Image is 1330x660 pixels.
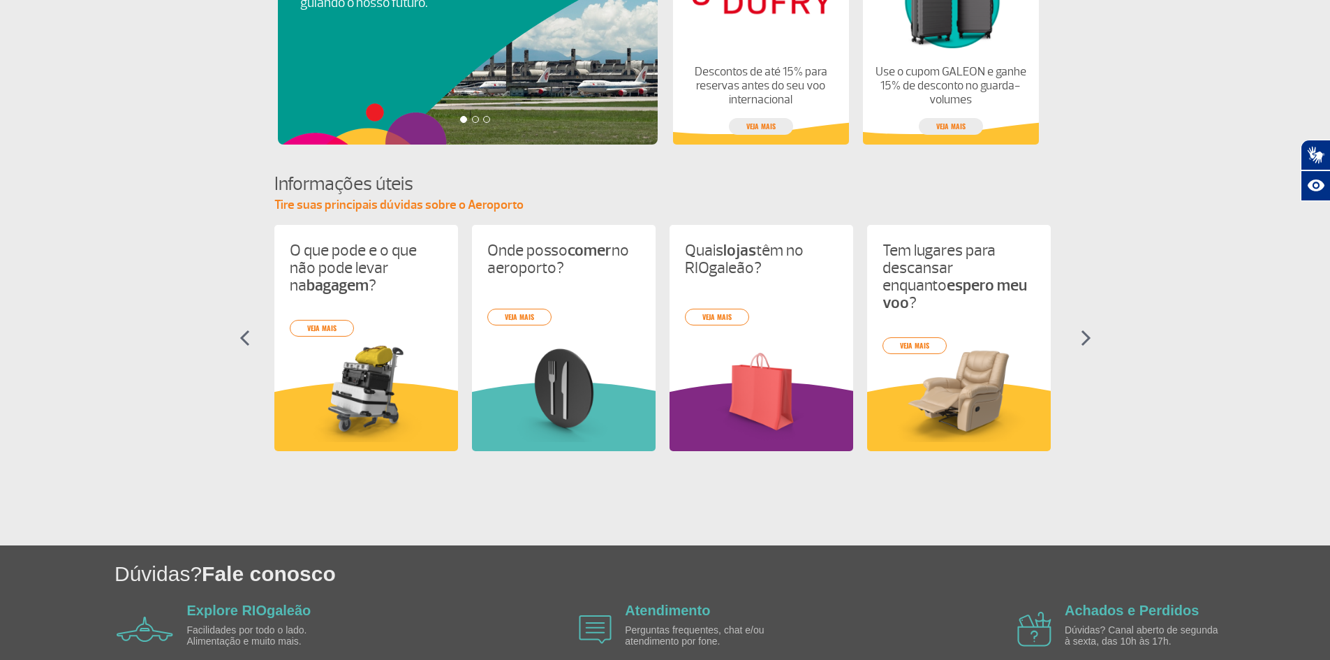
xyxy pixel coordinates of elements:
[625,625,785,647] p: Perguntas frequentes, chat e/ou atendimento por fone.
[684,65,836,107] p: Descontos de até 15% para reservas antes do seu voo internacional
[487,342,640,442] img: card%20informa%C3%A7%C3%B5es%208.png
[685,309,749,325] a: veja mais
[882,342,1035,442] img: card%20informa%C3%A7%C3%B5es%204.png
[867,382,1051,451] img: amareloInformacoesUteis.svg
[487,242,640,277] p: Onde posso no aeroporto?
[290,320,354,337] a: veja mais
[670,382,853,451] img: roxoInformacoesUteis.svg
[472,382,656,451] img: verdeInformacoesUteis.svg
[882,337,947,354] a: veja mais
[568,240,612,261] strong: comer
[187,603,311,618] a: Explore RIOgaleão
[685,242,838,277] p: Quais têm no RIOgaleão?
[579,615,612,644] img: airplane icon
[882,275,1027,313] strong: espero meu voo
[187,625,348,647] p: Facilidades por todo o lado. Alimentação e muito mais.
[290,342,443,442] img: card%20informa%C3%A7%C3%B5es%201.png
[274,382,458,451] img: amareloInformacoesUteis.svg
[729,118,793,135] a: veja mais
[114,559,1330,588] h1: Dúvidas?
[874,65,1026,107] p: Use o cupom GALEON e ganhe 15% de desconto no guarda-volumes
[1301,140,1330,170] button: Abrir tradutor de língua de sinais.
[625,603,710,618] a: Atendimento
[274,197,1056,214] p: Tire suas principais dúvidas sobre o Aeroporto
[117,617,173,642] img: airplane icon
[882,242,1035,311] p: Tem lugares para descansar enquanto ?
[685,342,838,442] img: card%20informa%C3%A7%C3%B5es%206.png
[1017,612,1051,647] img: airplane icon
[1065,603,1199,618] a: Achados e Perdidos
[1065,625,1225,647] p: Dúvidas? Canal aberto de segunda à sexta, das 10h às 17h.
[1301,170,1330,201] button: Abrir recursos assistivos.
[919,118,983,135] a: veja mais
[306,275,369,295] strong: bagagem
[202,562,336,585] span: Fale conosco
[274,171,1056,197] h4: Informações úteis
[239,330,250,346] img: seta-esquerda
[290,242,443,294] p: O que pode e o que não pode levar na ?
[1301,140,1330,201] div: Plugin de acessibilidade da Hand Talk.
[1081,330,1091,346] img: seta-direita
[723,240,756,261] strong: lojas
[487,309,552,325] a: veja mais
